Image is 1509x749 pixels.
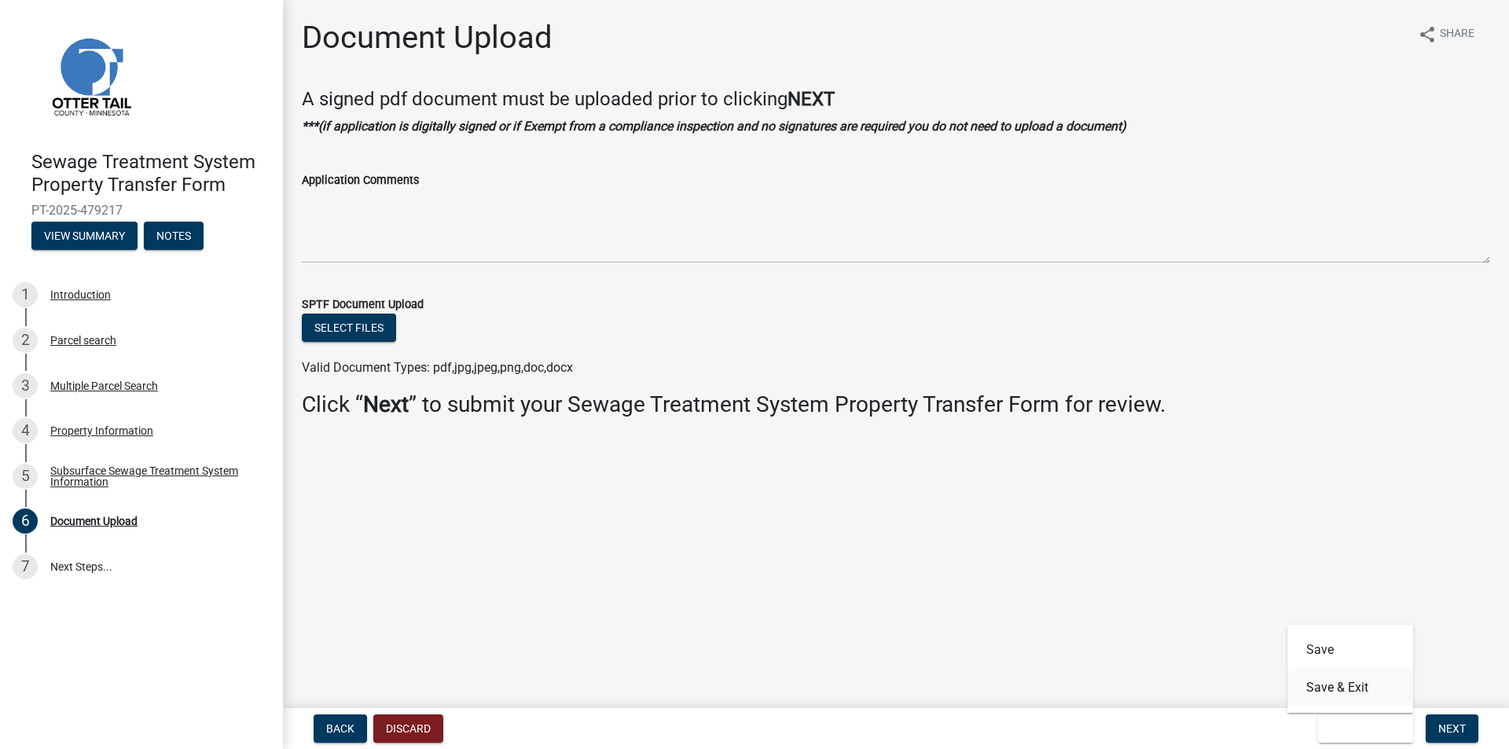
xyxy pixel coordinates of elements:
[373,714,443,743] button: Discard
[302,19,553,57] h1: Document Upload
[50,516,138,527] div: Document Upload
[1418,25,1437,44] i: share
[31,222,138,250] button: View Summary
[50,380,158,391] div: Multiple Parcel Search
[13,373,38,398] div: 3
[1438,722,1466,735] span: Next
[302,360,573,375] span: Valid Document Types: pdf,jpg,jpeg,png,doc,docx
[326,722,354,735] span: Back
[363,391,409,417] strong: Next
[31,17,149,134] img: Otter Tail County, Minnesota
[13,554,38,579] div: 7
[1440,25,1474,44] span: Share
[1331,722,1391,735] span: Save & Exit
[50,335,116,346] div: Parcel search
[1287,631,1413,669] button: Save
[31,151,270,196] h4: Sewage Treatment System Property Transfer Form
[50,425,153,436] div: Property Information
[302,299,424,310] label: SPTF Document Upload
[302,391,1490,418] h3: Click “ ” to submit your Sewage Treatment System Property Transfer Form for review.
[302,119,1126,134] strong: ***(if application is digitally signed or if Exempt from a compliance inspection and no signature...
[1405,19,1487,50] button: shareShare
[13,282,38,307] div: 1
[13,464,38,489] div: 5
[1318,714,1413,743] button: Save & Exit
[31,230,138,243] wm-modal-confirm: Summary
[788,88,835,110] strong: NEXT
[31,203,251,218] span: PT-2025-479217
[13,328,38,353] div: 2
[13,418,38,443] div: 4
[144,222,204,250] button: Notes
[302,314,396,342] button: Select files
[1426,714,1478,743] button: Next
[302,175,419,186] label: Application Comments
[13,509,38,534] div: 6
[302,88,1490,111] h4: A signed pdf document must be uploaded prior to clicking
[50,289,111,300] div: Introduction
[1287,669,1413,707] button: Save & Exit
[50,465,258,487] div: Subsurface Sewage Treatment System Information
[1287,625,1413,713] div: Save & Exit
[314,714,367,743] button: Back
[144,230,204,243] wm-modal-confirm: Notes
